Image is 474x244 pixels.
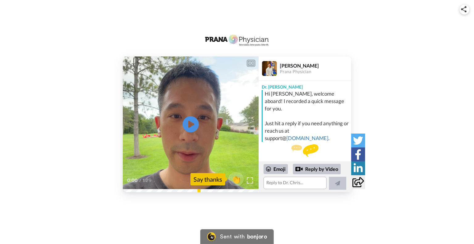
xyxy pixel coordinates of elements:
[461,6,467,12] img: ic_share.svg
[259,81,351,90] div: Dr. [PERSON_NAME]
[203,34,271,47] img: Prana Physician logo
[295,165,303,173] div: Reply by Video
[293,164,341,174] div: Reply by Video
[228,174,244,184] span: 👏
[291,144,318,157] img: message.svg
[247,60,255,66] div: CC
[262,61,277,76] img: Profile Image
[127,177,138,184] span: 0:00
[280,63,351,68] div: [PERSON_NAME]
[265,90,350,142] div: Hi [PERSON_NAME], welcome aboard! I recorded a quick message for you. Just hit a reply if you nee...
[286,135,328,141] a: [DOMAIN_NAME]
[247,177,253,184] img: Full screen
[264,164,288,174] div: Emoji
[190,173,225,185] div: Say thanks
[228,172,244,186] button: 👏
[280,69,351,74] div: Prana Physician
[259,144,351,167] div: Send Dr. [PERSON_NAME] a reply.
[143,177,153,184] span: 1:29
[139,177,141,184] span: /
